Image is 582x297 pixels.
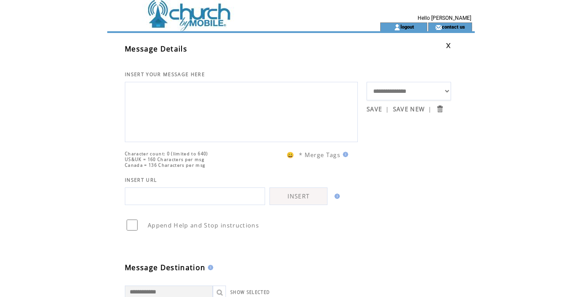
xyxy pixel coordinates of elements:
[393,105,425,113] a: SAVE NEW
[436,105,444,113] input: Submit
[269,187,327,205] a: INSERT
[125,157,204,162] span: US&UK = 160 Characters per msg
[442,24,465,29] a: contact us
[125,162,205,168] span: Canada = 136 Characters per msg
[332,194,340,199] img: help.gif
[230,290,270,295] a: SHOW SELECTED
[435,24,442,31] img: contact_us_icon.gif
[394,24,400,31] img: account_icon.gif
[125,263,205,272] span: Message Destination
[125,71,205,77] span: INSERT YOUR MESSAGE HERE
[386,105,389,113] span: |
[125,151,208,157] span: Character count: 0 (limited to 640)
[299,151,340,159] span: * Merge Tags
[125,177,157,183] span: INSERT URL
[148,221,259,229] span: Append Help and Stop instructions
[400,24,414,29] a: logout
[428,105,432,113] span: |
[418,15,471,21] span: Hello [PERSON_NAME]
[367,105,382,113] a: SAVE
[205,265,213,270] img: help.gif
[340,152,348,157] img: help.gif
[125,44,187,54] span: Message Details
[287,151,295,159] span: 😀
